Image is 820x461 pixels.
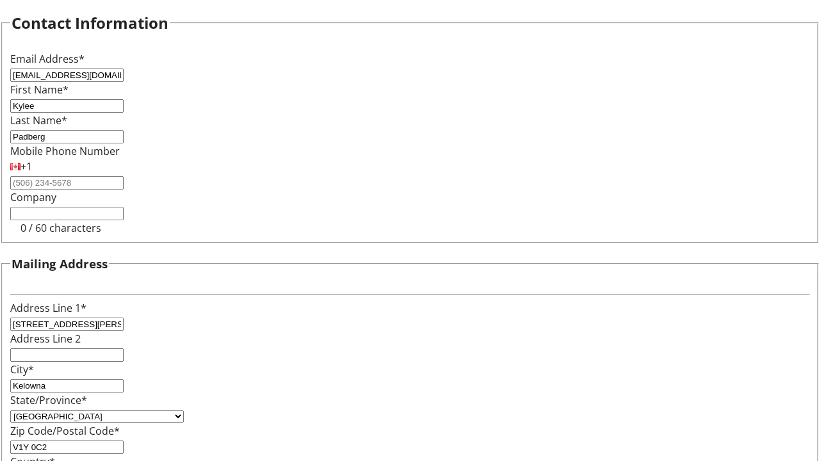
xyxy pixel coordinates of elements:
[10,176,124,190] input: (506) 234-5678
[10,113,67,127] label: Last Name*
[10,52,85,66] label: Email Address*
[10,144,120,158] label: Mobile Phone Number
[10,332,81,346] label: Address Line 2
[12,255,108,273] h3: Mailing Address
[10,379,124,392] input: City
[10,190,56,204] label: Company
[10,362,34,376] label: City*
[10,441,124,454] input: Zip or Postal Code
[12,12,168,35] h2: Contact Information
[10,424,120,438] label: Zip Code/Postal Code*
[10,393,87,407] label: State/Province*
[10,318,124,331] input: Address
[10,301,86,315] label: Address Line 1*
[20,221,101,235] tr-character-limit: 0 / 60 characters
[10,83,69,97] label: First Name*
